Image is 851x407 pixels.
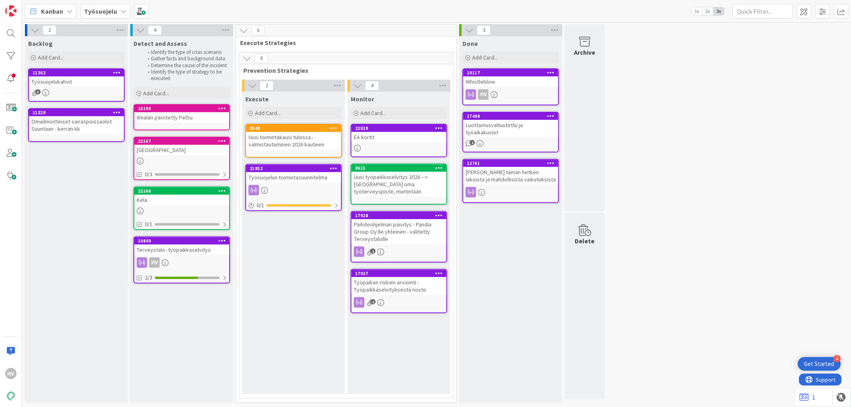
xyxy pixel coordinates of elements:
input: Quick Filter... [733,4,793,18]
div: 10840 [138,238,229,244]
span: 2 [260,81,273,90]
div: Uusi työpaikkaselvitys 2026 --> [GEOGRAPHIC_DATA] oma työterveyspiste, mietintään [351,172,446,197]
div: 4 [834,355,841,362]
li: Determine the cause of the incident [143,62,229,69]
a: 22166Kela0/1 [134,187,230,230]
span: Monitor [351,95,374,103]
div: 8615Uusi työpaikkaselvitys 2026 --> [GEOGRAPHIC_DATA] oma työterveyspiste, mietintään [351,164,446,197]
div: Delete [575,236,595,246]
span: Detect and Assess [134,39,187,47]
div: 10117 [467,70,558,76]
div: Kela [134,195,229,205]
a: 11329Omailmoitteiset sairaspoissaolot Suuntaan - kerran kk [28,108,125,142]
span: 4 [365,81,379,90]
div: HV [134,257,229,268]
span: Add Card... [255,109,281,117]
span: 3x [713,7,724,15]
span: Kanban [41,6,63,16]
a: 10117WhistleblowHV [462,68,559,105]
div: Uusi toimintakausi tulossa - valmistautuminen 2026 kauteen [246,132,341,150]
span: Done [462,39,478,47]
div: 17498 [467,113,558,119]
div: 17928 [351,212,446,219]
span: 2 [43,25,56,35]
span: 0 / 1 [257,201,264,210]
li: Identify the type of strategy to be executed [143,69,229,82]
a: 23198Ilmalan päivitetty PelSu [134,104,230,130]
div: 22166 [138,188,229,194]
span: 0/3 [145,170,152,179]
img: Visit kanbanzone.com [5,5,16,16]
div: Open Get Started checklist, remaining modules: 4 [798,357,841,371]
span: Support [17,1,37,11]
a: 17927Työpaikan riskien arviointi - Työpaikkaselvityksestä nosto [351,269,447,313]
div: 17927 [355,271,446,276]
span: Add Card... [472,54,498,61]
span: Execute [245,95,269,103]
div: 12761 [463,160,558,167]
div: HV [149,257,160,268]
span: 1 [470,140,475,145]
a: 22829EA kortit [351,124,447,157]
div: 11329 [33,110,124,115]
div: Työpaikan riskien arviointi - Työpaikkaselvityksestä nosto [351,277,446,295]
div: EA kortit [351,132,446,142]
div: Ilmalan päivitetty PelSu [134,112,229,123]
span: 0/1 [145,220,152,228]
div: 17927Työpaikan riskien arviointi - Työpaikkaselvityksestä nosto [351,270,446,295]
div: Terveystalo -työpaikkaselvitys [134,245,229,255]
div: 9544 [250,125,341,131]
span: Add Card... [360,109,386,117]
div: 10117Whistleblow [463,69,558,87]
span: 1 [370,299,376,304]
div: 22166 [134,187,229,195]
div: 22167 [138,138,229,144]
a: 21852Työsuojelun toimintasuunnitelma0/1 [245,164,342,211]
a: 17498Luottamusvaltuutettu ja työaikakuviot [462,112,559,152]
a: 17928Päihdeohjelman päivitys - Pandia Group Oy:lle yhteinen - välitetty Terveystalolle [351,211,447,263]
div: HV [5,368,16,379]
a: 22167[GEOGRAPHIC_DATA]0/3 [134,137,230,180]
li: Gather facts and background data [143,55,229,62]
div: 23198Ilmalan päivitetty PelSu [134,105,229,123]
div: 9544Uusi toimintakausi tulossa - valmistautuminen 2026 kauteen [246,125,341,150]
div: 22166Kela [134,187,229,205]
a: 12761[PERSON_NAME] tämän hetken lakoista ja mahdollisista vaikutuksista [462,159,559,203]
span: 2x [703,7,713,15]
div: 10840 [134,237,229,245]
div: HV [478,89,489,100]
div: 17928Päihdeohjelman päivitys - Pandia Group Oy:lle yhteinen - välitetty Terveystalolle [351,212,446,244]
div: 22167[GEOGRAPHIC_DATA] [134,138,229,155]
div: Työsuojelun toimintasuunnitelma [246,172,341,183]
span: 3 [477,25,491,35]
div: [GEOGRAPHIC_DATA] [134,145,229,155]
div: 22829EA kortit [351,125,446,142]
span: 6 [255,53,268,63]
div: Archive [574,47,596,57]
img: avatar [5,391,16,402]
div: 17927 [351,270,446,277]
div: Luottamusvaltuutettu ja työaikakuviot [463,120,558,138]
div: 17498Luottamusvaltuutettu ja työaikakuviot [463,113,558,138]
span: 4 [148,25,162,35]
div: 22167 [134,138,229,145]
span: 2/3 [145,273,152,282]
div: [PERSON_NAME] tämän hetken lakoista ja mahdollisista vaikutuksista [463,167,558,185]
div: 12761 [467,160,558,166]
span: 1x [692,7,703,15]
li: Identify the type of crisis scenario [143,49,229,55]
div: 17498 [463,113,558,120]
div: 21852 [250,166,341,171]
div: 8615 [351,164,446,172]
span: Add Card... [38,54,64,61]
div: 11362 [33,70,124,76]
div: 8615 [355,165,446,171]
a: 8615Uusi työpaikkaselvitys 2026 --> [GEOGRAPHIC_DATA] oma työterveyspiste, mietintään [351,164,447,205]
div: 22829 [351,125,446,132]
div: HV [463,89,558,100]
div: 22829 [355,125,446,131]
div: 12761[PERSON_NAME] tämän hetken lakoista ja mahdollisista vaikutuksista [463,160,558,185]
div: 11362Työsuojelukahvit [29,69,124,87]
span: 3 [35,89,41,95]
a: 10840Terveystalo -työpaikkaselvitysHV2/3 [134,236,230,284]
